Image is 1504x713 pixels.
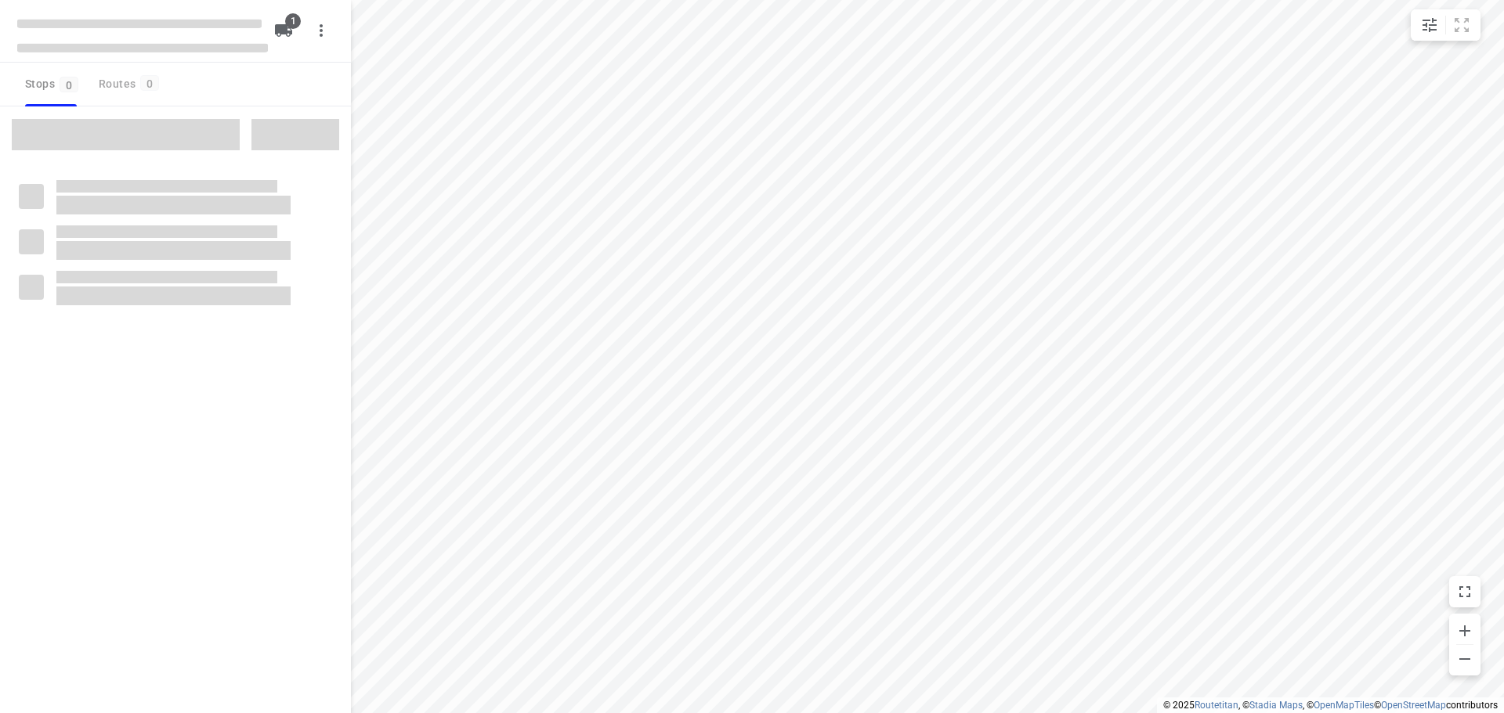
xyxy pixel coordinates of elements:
[1249,700,1303,711] a: Stadia Maps
[1195,700,1238,711] a: Routetitan
[1163,700,1498,711] li: © 2025 , © , © © contributors
[1411,9,1480,41] div: small contained button group
[1381,700,1446,711] a: OpenStreetMap
[1414,9,1445,41] button: Map settings
[1314,700,1374,711] a: OpenMapTiles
